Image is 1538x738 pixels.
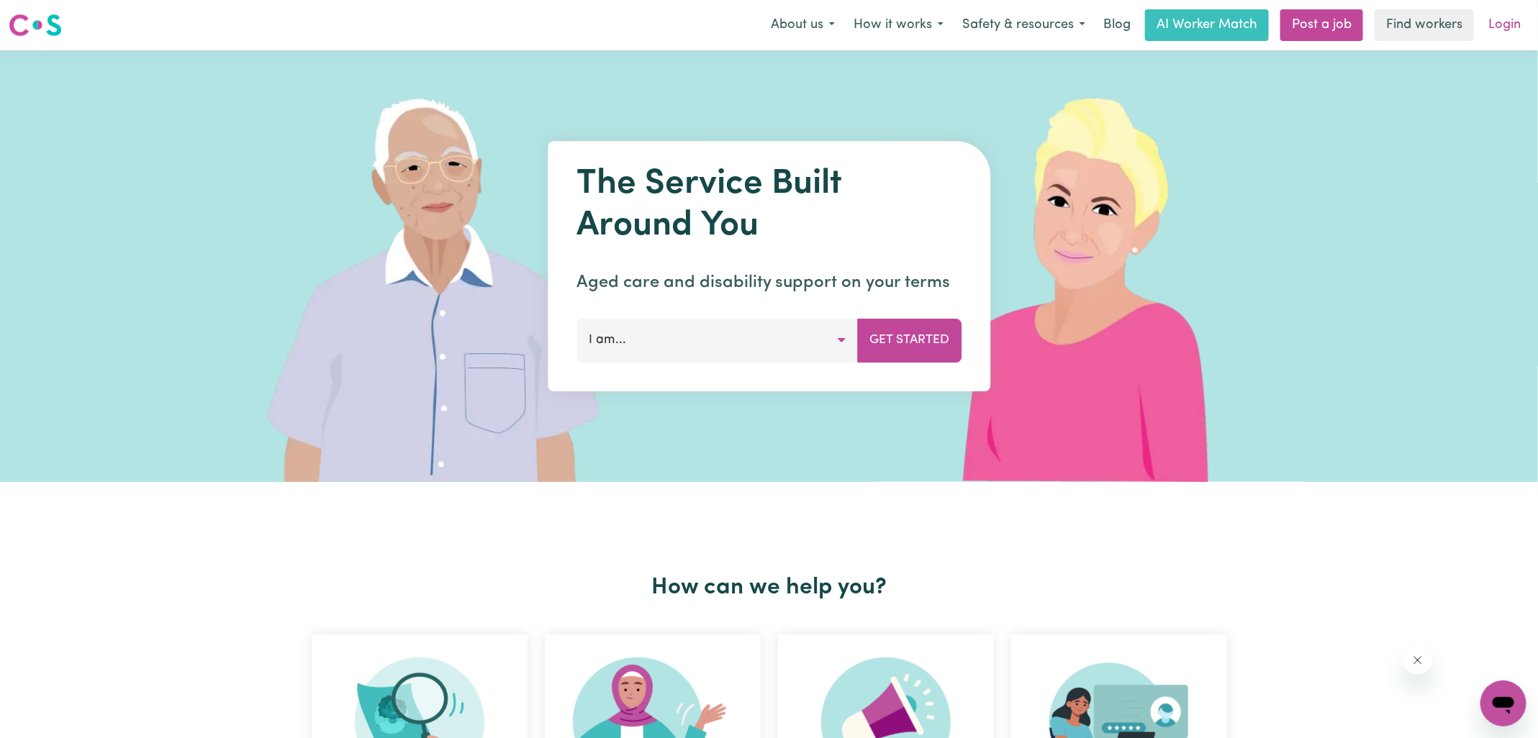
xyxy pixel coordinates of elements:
iframe: Close message [1403,646,1432,675]
a: Blog [1095,9,1139,41]
span: Need any help? [9,10,87,22]
button: Get Started [857,319,962,362]
button: About us [761,10,844,40]
h1: The Service Built Around You [576,164,962,247]
a: Find workers [1375,9,1474,41]
a: Post a job [1280,9,1363,41]
img: Careseekers logo [9,12,62,38]
iframe: Button to launch messaging window [1480,680,1526,726]
p: Aged care and disability support on your terms [576,270,962,296]
button: Safety & resources [953,10,1095,40]
a: Careseekers logo [9,9,62,42]
h2: How can we help you? [303,574,1236,601]
button: How it works [844,10,953,40]
a: AI Worker Match [1145,9,1269,41]
a: Login [1480,9,1529,41]
button: I am... [576,319,858,362]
